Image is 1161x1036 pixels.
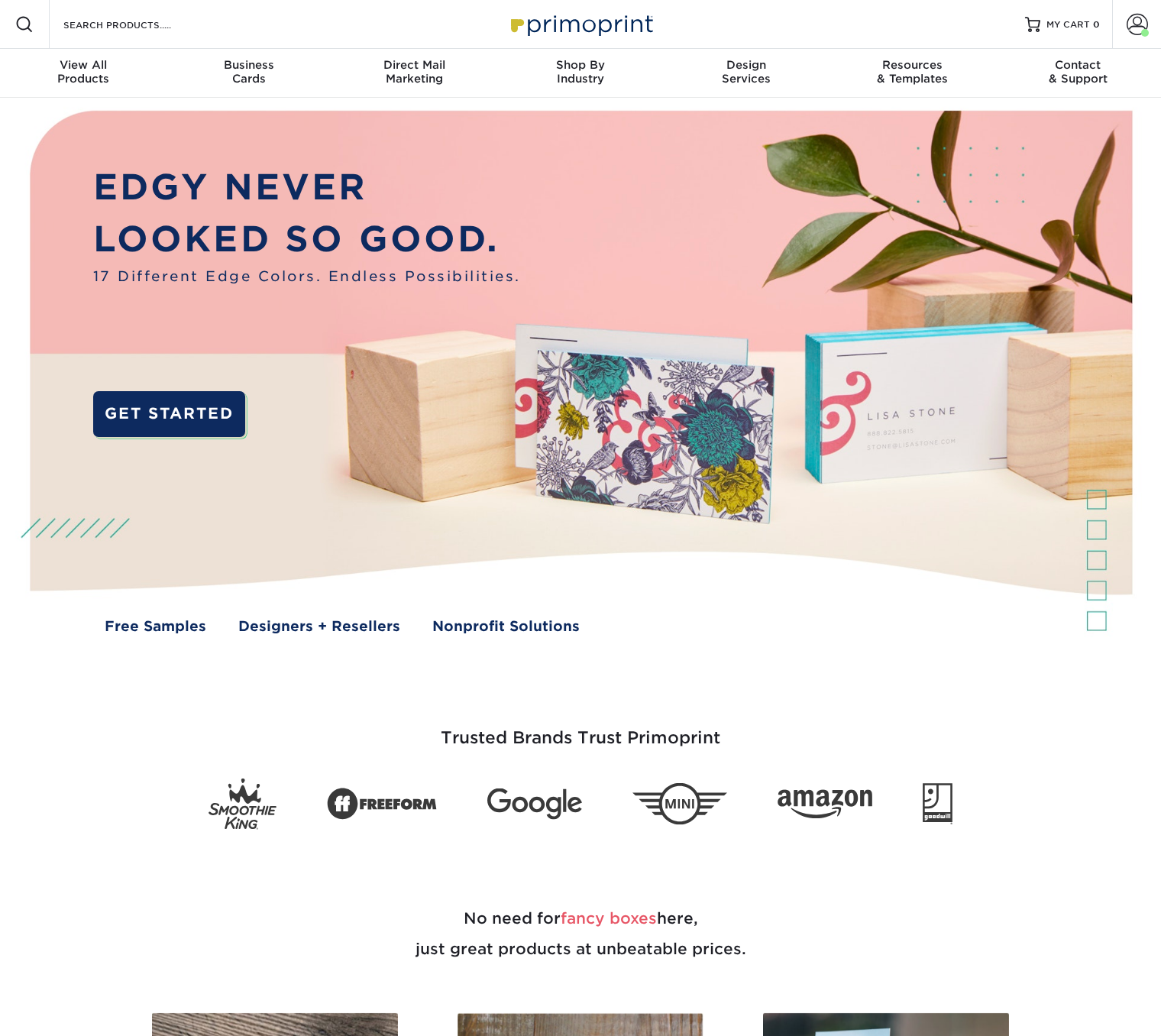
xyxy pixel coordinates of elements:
[331,49,497,98] a: Direct MailMarketing
[93,391,245,437] a: GET STARTED
[62,15,211,34] input: SEARCH PRODUCTS.....
[327,780,437,829] img: Freeform
[93,213,521,265] p: LOOKED SO GOOD.
[166,49,331,98] a: BusinessCards
[664,58,830,86] div: Services
[1046,18,1090,31] span: MY CART
[664,58,830,72] span: Design
[1093,19,1100,30] span: 0
[331,58,497,72] span: Direct Mail
[504,8,657,40] img: Primoprint
[632,783,727,825] img: Mini
[238,616,400,636] a: Designers + Resellers
[487,788,582,820] img: Google
[105,616,206,636] a: Free Samples
[134,691,1027,766] h3: Trusted Brands Trust Primoprint
[209,779,277,830] img: Smoothie King
[166,58,331,86] div: Cards
[134,866,1027,1001] h2: No need for here, just great products at unbeatable prices.
[497,49,663,98] a: Shop ByIndustry
[830,49,995,98] a: Resources& Templates
[995,58,1161,86] div: & Support
[432,616,580,636] a: Nonprofit Solutions
[778,790,872,819] img: Amazon
[561,909,657,928] span: fancy boxes
[497,58,663,86] div: Industry
[93,161,521,213] p: EDGY NEVER
[497,58,663,72] span: Shop By
[995,49,1161,98] a: Contact& Support
[830,58,995,86] div: & Templates
[166,58,331,72] span: Business
[995,58,1161,72] span: Contact
[331,58,497,86] div: Marketing
[923,784,952,825] img: Goodwill
[664,49,830,98] a: DesignServices
[830,58,995,72] span: Resources
[93,266,521,287] span: 17 Different Edge Colors. Endless Possibilities.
